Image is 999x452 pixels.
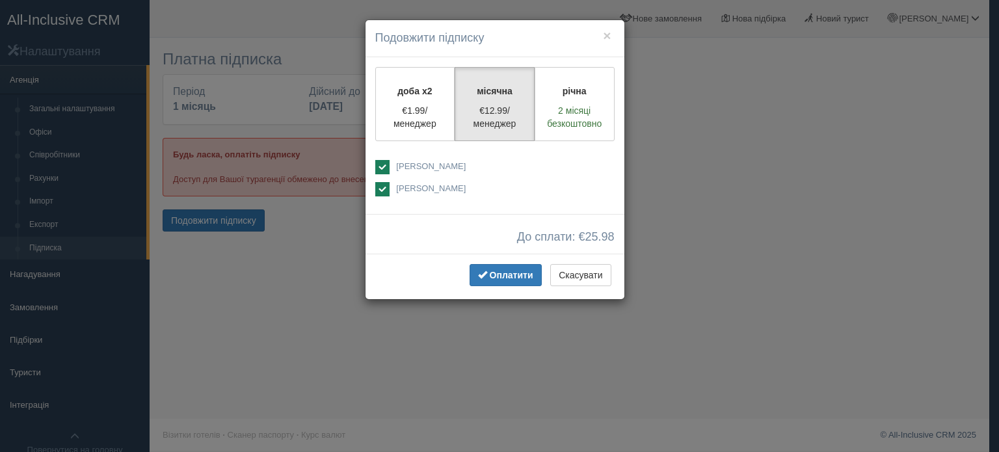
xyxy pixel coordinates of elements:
p: €1.99/менеджер [384,104,447,130]
span: 25.98 [585,230,614,243]
p: доба x2 [384,85,447,98]
h4: Подовжити підписку [375,30,615,47]
span: Оплатити [490,270,533,280]
button: Скасувати [550,264,611,286]
span: [PERSON_NAME] [396,183,466,193]
span: До сплати: € [517,231,615,244]
p: €12.99/менеджер [463,104,526,130]
p: 2 місяці безкоштовно [543,104,606,130]
p: річна [543,85,606,98]
span: [PERSON_NAME] [396,161,466,171]
p: місячна [463,85,526,98]
button: Оплатити [470,264,542,286]
button: × [603,29,611,42]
